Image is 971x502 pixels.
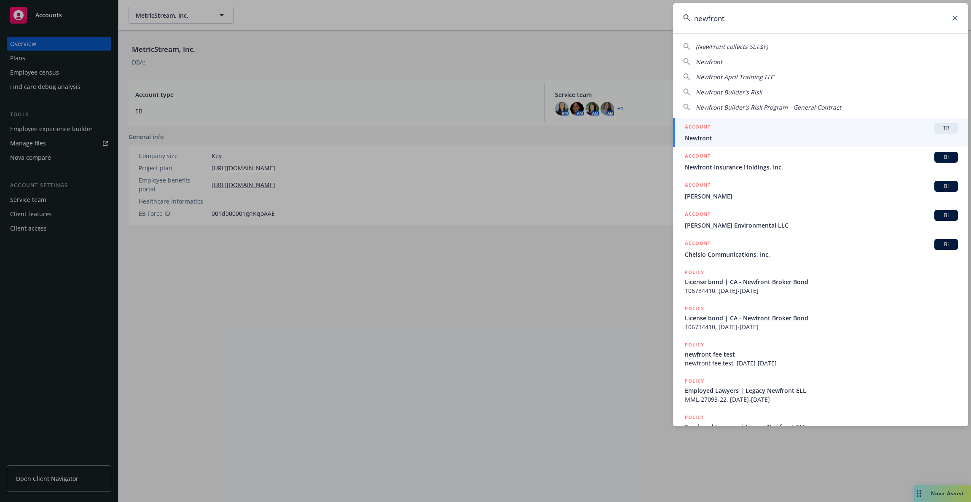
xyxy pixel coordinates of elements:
span: License bond | CA - Newfront Broker Bond [685,314,958,322]
a: ACCOUNTBIChelsio Communications, Inc. [673,234,968,263]
span: Employed Lawyers | Legacy Newfront ELL [685,386,958,395]
span: BI [938,241,955,248]
h5: ACCOUNT [685,152,711,162]
span: MML-27093-22, [DATE]-[DATE] [685,395,958,404]
h5: ACCOUNT [685,123,711,133]
span: Employed Lawyers | Legacy Newfront ELL [685,422,958,431]
span: 106734410, [DATE]-[DATE] [685,286,958,295]
a: ACCOUNTBINewfront Insurance Holdings, Inc. [673,147,968,176]
h5: POLICY [685,377,704,385]
span: newfront fee test, [DATE]-[DATE] [685,359,958,368]
span: Newfront April Training LLC [696,73,774,81]
a: POLICYLicense bond | CA - Newfront Broker Bond106734410, [DATE]-[DATE] [673,300,968,336]
h5: ACCOUNT [685,210,711,220]
span: Newfront [685,134,958,142]
span: [PERSON_NAME] Environmental LLC [685,221,958,230]
span: (NewFront collects SLT&F) [696,43,768,51]
span: Chelsio Communications, Inc. [685,250,958,259]
h5: POLICY [685,341,704,349]
a: POLICYEmployed Lawyers | Legacy Newfront ELLMML-27093-22, [DATE]-[DATE] [673,372,968,408]
span: BI [938,212,955,219]
a: ACCOUNTBI[PERSON_NAME] [673,176,968,205]
a: POLICYEmployed Lawyers | Legacy Newfront ELL [673,408,968,445]
span: 106734410, [DATE]-[DATE] [685,322,958,331]
span: newfront fee test [685,350,958,359]
span: Newfront Insurance Holdings, Inc. [685,163,958,172]
a: POLICYnewfront fee testnewfront fee test, [DATE]-[DATE] [673,336,968,372]
span: License bond | CA - Newfront Broker Bond [685,277,958,286]
span: BI [938,183,955,190]
h5: ACCOUNT [685,181,711,191]
a: POLICYLicense bond | CA - Newfront Broker Bond106734410, [DATE]-[DATE] [673,263,968,300]
h5: POLICY [685,268,704,277]
a: ACCOUNTTRNewfront [673,118,968,147]
h5: ACCOUNT [685,239,711,249]
span: Newfront [696,58,722,66]
span: BI [938,153,955,161]
a: ACCOUNTBI[PERSON_NAME] Environmental LLC [673,205,968,234]
h5: POLICY [685,413,704,421]
span: Newfront Builder's Risk Program - General Contract [696,103,841,111]
span: TR [938,124,955,132]
span: Newfront Builder's Risk [696,88,762,96]
input: Search... [673,3,968,33]
span: [PERSON_NAME] [685,192,958,201]
h5: POLICY [685,304,704,313]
